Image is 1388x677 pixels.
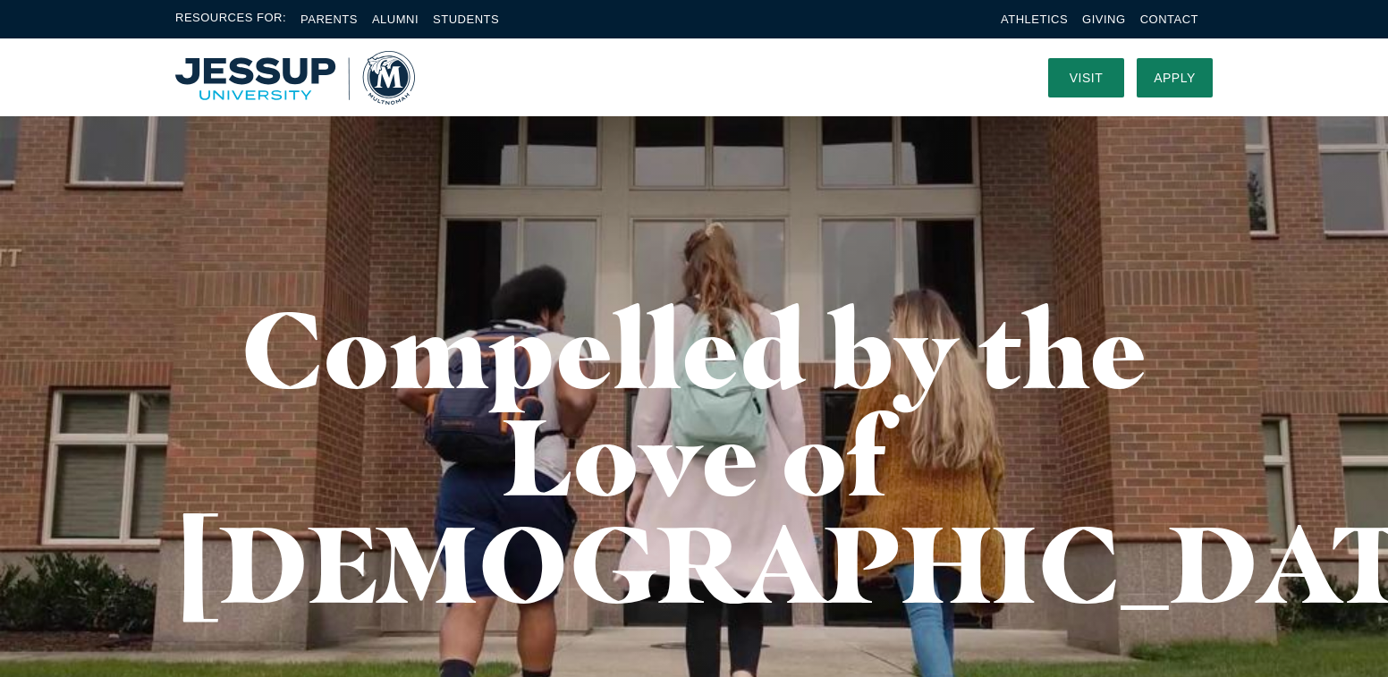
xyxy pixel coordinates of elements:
[175,9,286,30] span: Resources For:
[1001,13,1068,26] a: Athletics
[1048,58,1124,97] a: Visit
[1137,58,1213,97] a: Apply
[1140,13,1198,26] a: Contact
[1082,13,1126,26] a: Giving
[175,51,415,105] a: Home
[433,13,499,26] a: Students
[300,13,358,26] a: Parents
[372,13,419,26] a: Alumni
[175,295,1213,617] h1: Compelled by the Love of [DEMOGRAPHIC_DATA]
[175,51,415,105] img: Multnomah University Logo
